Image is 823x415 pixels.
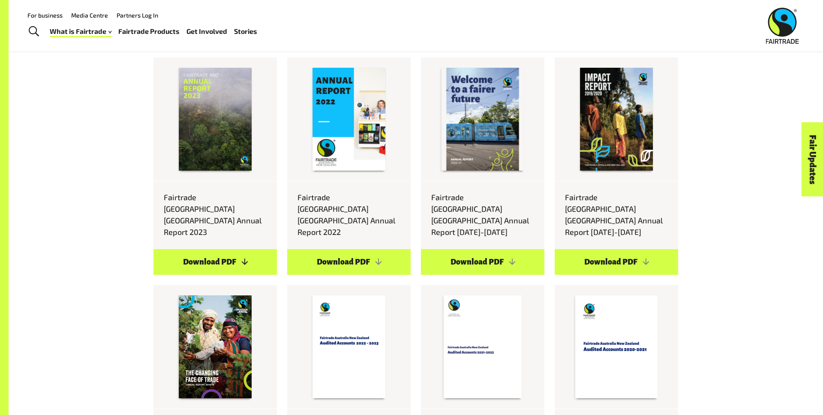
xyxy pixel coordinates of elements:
a: Toggle Search [23,21,44,42]
a: What is Fairtrade [50,25,111,38]
a: For business [27,12,63,19]
img: Fairtrade Australia New Zealand logo [766,8,799,44]
a: Download PDF [421,249,544,275]
a: Stories [234,25,257,38]
a: Download PDF [287,249,411,275]
a: Partners Log In [117,12,158,19]
a: Download PDF [555,249,678,275]
a: Fairtrade Products [118,25,180,38]
a: Get Involved [186,25,227,38]
a: Download PDF [153,249,277,275]
a: Media Centre [71,12,108,19]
